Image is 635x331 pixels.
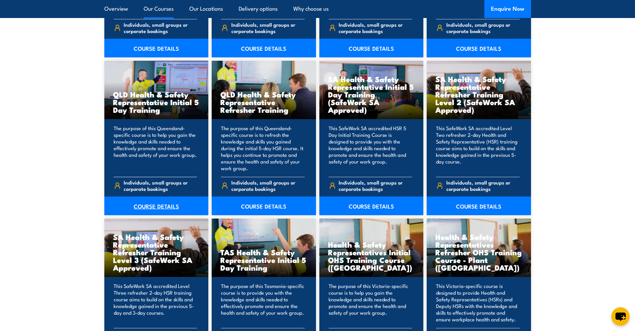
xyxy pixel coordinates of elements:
a: COURSE DETAILS [104,197,209,215]
a: COURSE DETAILS [212,39,316,57]
h3: SA Health & Safety Representative Initial 5 Day Training (SafeWork SA Approved) [328,75,415,113]
h3: Health & Safety Representatives Initial OHS Training Course ([GEOGRAPHIC_DATA]) [328,241,415,271]
a: COURSE DETAILS [212,197,316,215]
a: COURSE DETAILS [319,39,424,57]
button: chat-button [611,307,630,326]
h3: SA Health & Safety Representative Refresher Training Level 2 (SafeWork SA Approved) [435,75,522,113]
p: This SafeWork SA accredited Level Three refresher 2-day HSR training course aims to build on the ... [114,283,197,323]
h3: QLD Health & Safety Representative Initial 5 Day Training [113,90,200,113]
h3: Health & Safety Representatives Refresher OHS Training Course - Plant ([GEOGRAPHIC_DATA]) [435,233,522,271]
p: This SafeWork SA accredited Level Two refresher 2-day Health and Safety Representative (HSR) trai... [436,125,520,172]
a: COURSE DETAILS [319,197,424,215]
p: This Victoria-specific course is designed to provide Health and Safety Representatives (HSRs) and... [436,283,520,323]
span: Individuals, small groups or corporate bookings [231,21,305,34]
h3: QLD Health & Safety Representative Refresher Training [220,90,307,113]
p: The purpose of this Queensland-specific course is to refresh the knowledge and skills you gained ... [221,125,305,172]
span: Individuals, small groups or corporate bookings [231,179,305,192]
a: COURSE DETAILS [427,197,531,215]
a: COURSE DETAILS [104,39,209,57]
h3: TAS Health & Safety Representative Initial 5 Day Training [220,248,307,271]
span: Individuals, small groups or corporate bookings [339,179,412,192]
a: COURSE DETAILS [427,39,531,57]
span: Individuals, small groups or corporate bookings [446,21,520,34]
span: Individuals, small groups or corporate bookings [446,179,520,192]
span: Individuals, small groups or corporate bookings [124,179,197,192]
p: The purpose of this Tasmania-specific course is to provide you with the knowledge and skills need... [221,283,305,323]
p: The purpose of this Victoria-specific course is to help you gain the knowledge and skills needed ... [329,283,412,323]
h3: SA Health & Safety Representative Refresher Training Level 3 (SafeWork SA Approved) [113,233,200,271]
p: The purpose of this Queensland-specific course is to help you gain the knowledge and skills neede... [114,125,197,172]
span: Individuals, small groups or corporate bookings [124,21,197,34]
span: Individuals, small groups or corporate bookings [339,21,412,34]
p: This SafeWork SA accredited HSR 5 Day Initial Training Course is designed to provide you with the... [329,125,412,172]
